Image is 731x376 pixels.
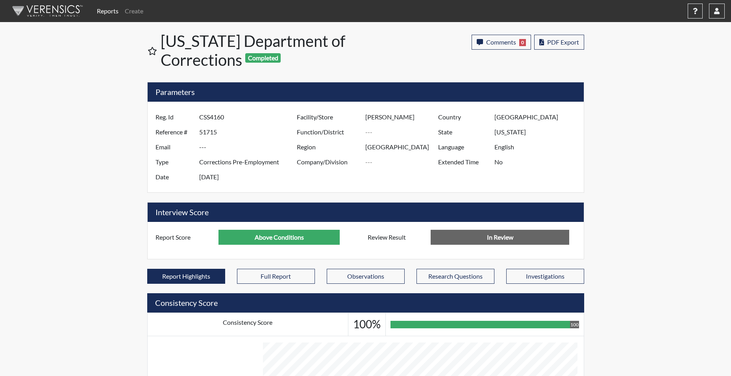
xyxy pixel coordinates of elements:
input: --- [365,110,440,125]
label: Reference # [150,125,199,140]
label: Facility/Store [291,110,366,125]
div: 100 [570,321,579,328]
button: Research Questions [416,269,494,284]
label: Type [150,154,199,169]
td: Consistency Score [147,313,348,336]
label: Email [150,140,199,154]
span: 0 [519,39,526,46]
h5: Consistency Score [147,293,584,313]
h1: [US_STATE] Department of Corrections [161,32,366,69]
span: Completed [245,53,281,63]
input: --- [218,230,340,245]
label: Function/District [291,125,366,140]
input: --- [365,125,440,140]
h5: Interview Score [148,203,584,222]
button: Observations [327,269,405,284]
input: --- [494,125,581,140]
button: Report Highlights [147,269,225,284]
label: Report Score [150,230,219,245]
input: --- [494,110,581,125]
label: Extended Time [432,154,494,169]
label: Region [291,140,366,154]
a: Create [122,3,146,19]
span: PDF Export [547,38,579,46]
input: --- [494,140,581,154]
button: PDF Export [534,35,584,50]
input: No Decision [431,230,569,245]
label: Company/Division [291,154,366,169]
input: --- [199,154,299,169]
input: --- [365,154,440,169]
button: Full Report [237,269,315,284]
input: --- [365,140,440,154]
input: --- [199,140,299,154]
label: Review Result [362,230,431,245]
button: Investigations [506,269,584,284]
label: Country [432,110,494,125]
input: --- [494,154,581,169]
input: --- [199,125,299,140]
button: Comments0 [472,35,531,50]
input: --- [199,110,299,125]
a: Reports [94,3,122,19]
label: State [432,125,494,140]
h5: Parameters [148,82,584,102]
label: Language [432,140,494,154]
input: --- [199,169,299,184]
span: Comments [486,38,516,46]
h3: 100% [353,318,381,331]
label: Date [150,169,199,184]
label: Reg. Id [150,110,199,125]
